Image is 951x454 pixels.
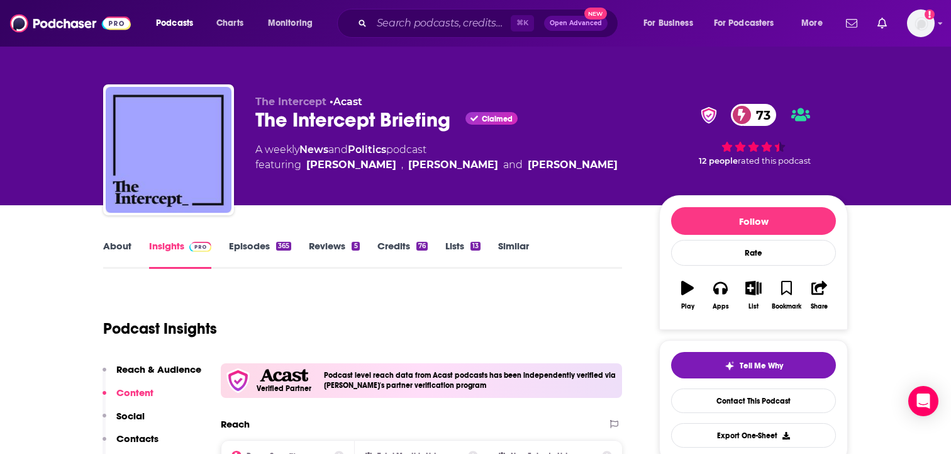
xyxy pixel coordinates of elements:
[743,104,777,126] span: 73
[103,387,153,410] button: Content
[103,319,217,338] h1: Podcast Insights
[738,156,811,166] span: rated this podcast
[737,273,770,318] button: List
[255,96,326,108] span: The Intercept
[116,387,153,399] p: Content
[671,389,836,413] a: Contact This Podcast
[257,385,311,392] h5: Verified Partner
[116,433,158,445] p: Contacts
[348,144,386,156] a: Politics
[748,303,759,310] div: List
[470,242,481,251] div: 13
[260,369,308,382] img: Acast
[333,96,362,108] a: Acast
[408,157,498,173] a: Betsy Reed
[635,13,709,33] button: open menu
[907,9,935,37] button: Show profile menu
[498,240,529,269] a: Similar
[401,157,403,173] span: ,
[714,14,774,32] span: For Podcasters
[149,240,211,269] a: InsightsPodchaser Pro
[116,363,201,375] p: Reach & Audience
[907,9,935,37] span: Logged in as dw2216
[259,13,329,33] button: open menu
[550,20,602,26] span: Open Advanced
[770,273,803,318] button: Bookmark
[306,157,396,173] a: Jeremy Scahill
[189,242,211,252] img: Podchaser Pro
[103,363,201,387] button: Reach & Audience
[503,157,523,173] span: and
[925,9,935,20] svg: Add a profile image
[328,144,348,156] span: and
[713,303,729,310] div: Apps
[377,240,428,269] a: Credits76
[116,410,145,422] p: Social
[156,14,193,32] span: Podcasts
[643,14,693,32] span: For Business
[482,116,513,122] span: Claimed
[324,371,617,390] h4: Podcast level reach data from Acast podcasts has been independently verified via [PERSON_NAME]'s ...
[276,242,291,251] div: 365
[704,273,737,318] button: Apps
[908,386,938,416] div: Open Intercom Messenger
[268,14,313,32] span: Monitoring
[740,361,783,371] span: Tell Me Why
[699,156,738,166] span: 12 people
[671,207,836,235] button: Follow
[544,16,608,31] button: Open AdvancedNew
[671,352,836,378] button: tell me why sparkleTell Me Why
[372,13,511,33] input: Search podcasts, credits, & more...
[255,142,618,173] div: A weekly podcast
[255,157,618,173] span: featuring
[216,14,243,32] span: Charts
[221,418,250,430] h2: Reach
[811,303,828,310] div: Share
[10,11,131,35] img: Podchaser - Follow, Share and Rate Podcasts
[907,9,935,37] img: User Profile
[103,240,131,269] a: About
[330,96,362,108] span: •
[528,157,618,173] a: Glenn Greenwald
[801,14,823,32] span: More
[659,96,848,174] div: verified Badge73 12 peoplerated this podcast
[349,9,630,38] div: Search podcasts, credits, & more...
[697,107,721,123] img: verified Badge
[706,13,792,33] button: open menu
[416,242,428,251] div: 76
[309,240,359,269] a: Reviews5
[103,410,145,433] button: Social
[511,15,534,31] span: ⌘ K
[731,104,777,126] a: 73
[772,303,801,310] div: Bookmark
[725,361,735,371] img: tell me why sparkle
[681,303,694,310] div: Play
[584,8,607,20] span: New
[352,242,359,251] div: 5
[671,273,704,318] button: Play
[299,144,328,156] a: News
[445,240,481,269] a: Lists13
[229,240,291,269] a: Episodes365
[208,13,251,33] a: Charts
[671,423,836,448] button: Export One-Sheet
[671,240,836,266] div: Rate
[792,13,838,33] button: open menu
[872,13,892,34] a: Show notifications dropdown
[226,368,250,393] img: verfied icon
[147,13,209,33] button: open menu
[841,13,862,34] a: Show notifications dropdown
[803,273,836,318] button: Share
[106,87,231,213] img: The Intercept Briefing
